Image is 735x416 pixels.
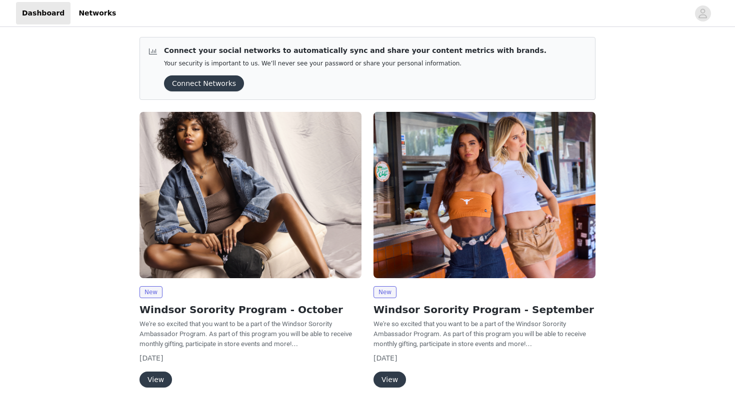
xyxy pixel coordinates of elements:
span: [DATE] [139,354,163,362]
span: New [139,286,162,298]
a: View [139,376,172,384]
span: New [373,286,396,298]
div: avatar [698,5,707,21]
img: Windsor [373,112,595,278]
span: [DATE] [373,354,397,362]
img: Windsor [139,112,361,278]
p: Your security is important to us. We’ll never see your password or share your personal information. [164,60,546,67]
p: Connect your social networks to automatically sync and share your content metrics with brands. [164,45,546,56]
button: View [373,372,406,388]
a: View [373,376,406,384]
a: Dashboard [16,2,70,24]
button: Connect Networks [164,75,244,91]
span: We're so excited that you want to be a part of the Windsor Sorority Ambassador Program. As part o... [139,320,352,348]
button: View [139,372,172,388]
h2: Windsor Sorority Program - September [373,302,595,317]
h2: Windsor Sorority Program - October [139,302,361,317]
a: Networks [72,2,122,24]
span: We're so excited that you want to be a part of the Windsor Sorority Ambassador Program. As part o... [373,320,586,348]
